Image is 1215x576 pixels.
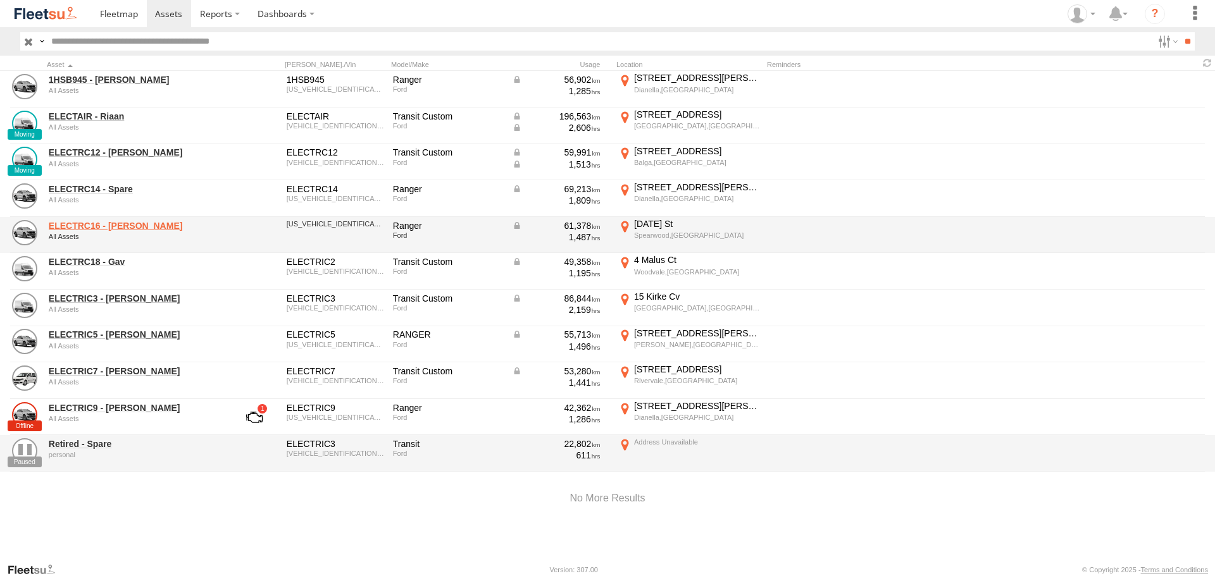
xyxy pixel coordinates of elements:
div: Data from Vehicle CANbus [512,220,601,231]
div: Ford [393,195,503,202]
div: Ranger [393,74,503,85]
label: Click to View Current Location [616,436,762,470]
div: Spearwood,[GEOGRAPHIC_DATA] [634,231,760,240]
div: [STREET_ADDRESS][PERSON_NAME] [634,328,760,339]
label: Search Query [37,32,47,51]
a: ELECTRIC5 - [PERSON_NAME] [49,329,222,340]
div: MNAUMAF50FW475764 [287,414,384,421]
div: 4 Malus Ct [634,254,760,266]
div: [STREET_ADDRESS] [634,364,760,375]
div: Ford [393,85,503,93]
div: undefined [49,451,222,458]
label: Click to View Current Location [616,400,762,434]
label: Click to View Current Location [616,218,762,252]
div: Data from Vehicle CANbus [512,159,601,170]
label: Click to View Current Location [616,328,762,362]
div: Version: 307.00 [550,566,598,573]
label: Click to View Current Location [616,109,762,143]
div: Transit Custom [393,293,503,304]
div: WF0YXXTTGYKU87957 [287,377,384,384]
div: MNACMEF70PW281940 [287,220,384,228]
div: Dianella,[GEOGRAPHIC_DATA] [634,413,760,422]
div: WF0YXXTTGYMJ86128 [287,267,384,275]
div: [GEOGRAPHIC_DATA],[GEOGRAPHIC_DATA] [634,121,760,130]
div: Data from Vehicle CANbus [512,293,601,304]
div: RANGER [393,329,503,340]
div: undefined [49,196,222,204]
a: View Asset Details [12,111,37,136]
label: Search Filter Options [1153,32,1180,51]
div: Dianella,[GEOGRAPHIC_DATA] [634,194,760,203]
a: View Asset Details [12,256,37,281]
a: View Asset Details [12,183,37,209]
div: Data from Vehicle CANbus [512,183,601,195]
div: undefined [49,233,222,240]
div: 1,809 [512,195,601,206]
div: WF0YXXTTGYNJ17812 [287,122,384,130]
a: ELECTRC12 - [PERSON_NAME] [49,147,222,158]
label: Click to View Current Location [616,254,762,288]
div: Ford [393,304,503,312]
div: © Copyright 2025 - [1082,566,1208,573]
div: Woodvale,[GEOGRAPHIC_DATA] [634,267,760,276]
div: WF0YXXTTGYLS21315 [287,159,384,166]
img: fleetsu-logo-horizontal.svg [13,5,78,22]
div: 1,286 [512,414,601,425]
a: View Asset with Fault/s [231,402,278,432]
div: 1,195 [512,267,601,279]
div: Ford [393,231,503,239]
label: Click to View Current Location [616,364,762,398]
div: Data from Vehicle CANbus [512,147,601,158]
div: undefined [49,160,222,168]
div: 42,362 [512,402,601,414]
a: Visit our Website [7,563,65,576]
div: Data from Vehicle CANbus [512,365,601,377]
div: Data from Vehicle CANbus [512,122,601,133]
div: undefined [49,87,222,94]
div: [STREET_ADDRESS] [634,145,760,157]
div: Transit [393,438,503,450]
div: Ranger [393,183,503,195]
a: View Asset Details [12,74,37,99]
div: Data from Vehicle CANbus [512,74,601,85]
label: Click to View Current Location [616,291,762,325]
div: 1,487 [512,231,601,243]
i: ? [1145,4,1165,24]
div: ELECTRC12 [287,147,384,158]
div: Dianella,[GEOGRAPHIC_DATA] [634,85,760,94]
div: ELECTRC14 [287,183,384,195]
a: 1HSB945 - [PERSON_NAME] [49,74,222,85]
a: ELECTRIC7 - [PERSON_NAME] [49,365,222,377]
div: undefined [49,269,222,276]
div: ELECTRIC2 [287,256,384,267]
div: Rivervale,[GEOGRAPHIC_DATA] [634,376,760,385]
div: Model/Make [391,60,505,69]
div: undefined [49,123,222,131]
div: undefined [49,305,222,313]
div: 22,802 [512,438,601,450]
div: ELECTRIC3 [287,438,384,450]
a: View Asset Details [12,365,37,391]
div: Ford [393,159,503,166]
a: View Asset Details [12,293,37,318]
div: [PERSON_NAME],[GEOGRAPHIC_DATA] [634,340,760,349]
label: Click to View Current Location [616,145,762,180]
div: Data from Vehicle CANbus [512,256,601,267]
div: undefined [49,415,222,422]
a: ELECTRIC9 - [PERSON_NAME] [49,402,222,414]
a: View Asset Details [12,438,37,463]
div: Transit Custom [393,256,503,267]
div: Reminders [767,60,969,69]
div: [STREET_ADDRESS] [634,109,760,120]
div: Ford [393,450,503,457]
div: Wayne Betts [1063,4,1100,23]
a: Terms and Conditions [1141,566,1208,573]
div: undefined [49,342,222,350]
div: 2,159 [512,304,601,316]
div: Ranger [393,402,503,414]
div: Click to Sort [47,60,224,69]
div: ELECTRIC7 [287,365,384,377]
div: [GEOGRAPHIC_DATA],[GEOGRAPHIC_DATA] [634,303,760,312]
div: Ford [393,377,503,384]
div: ELECTRIC9 [287,402,384,414]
